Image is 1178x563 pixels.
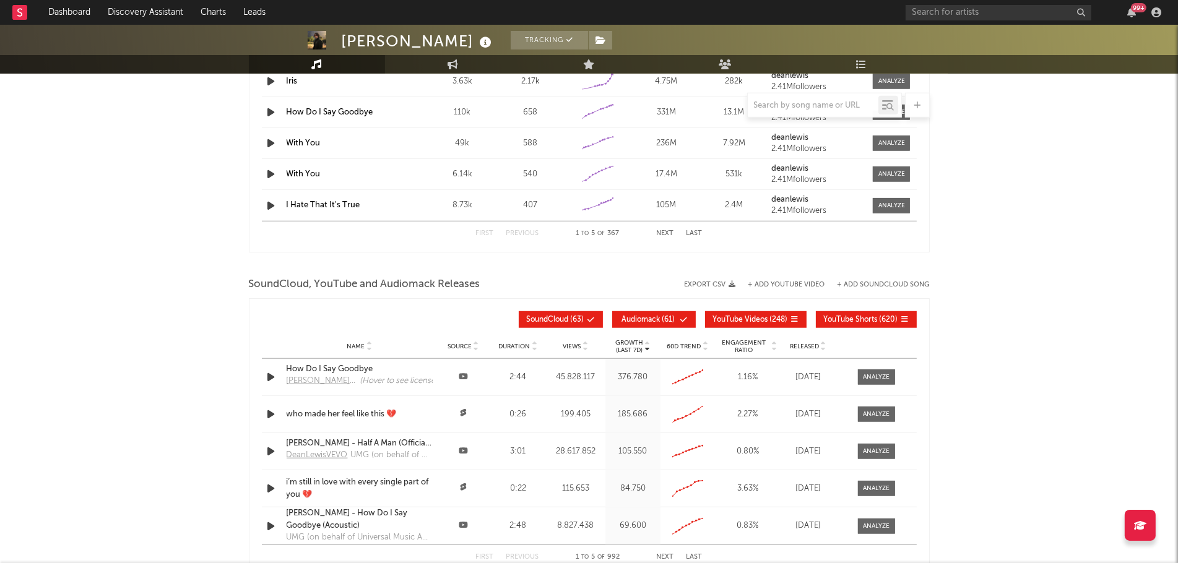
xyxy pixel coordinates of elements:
[476,230,494,237] button: First
[719,408,777,421] div: 2.27 %
[784,408,833,421] div: [DATE]
[771,196,808,204] strong: deanlewis
[519,311,603,328] button: SoundCloud(63)
[686,230,703,237] button: Last
[748,281,825,288] button: + Add YouTube Video
[771,165,808,173] strong: deanlewis
[506,230,539,237] button: Previous
[548,483,602,495] div: 115.653
[476,554,494,561] button: First
[703,168,765,181] div: 531k
[615,339,643,346] p: Growth
[906,5,1091,20] input: Search for artists
[548,445,602,458] div: 28.617.852
[1131,3,1146,12] div: 99 +
[824,316,898,324] span: ( 620 )
[705,311,807,328] button: YouTube Videos(248)
[719,483,777,495] div: 3.63 %
[771,83,864,92] div: 2.41M followers
[494,408,543,421] div: 0:26
[703,199,765,212] div: 2.4M
[511,31,588,49] button: Tracking
[494,445,543,458] div: 3:01
[287,408,433,421] a: who made her feel like this 💔
[816,311,917,328] button: YouTube Shorts(620)
[612,311,696,328] button: Audiomack(61)
[703,137,765,150] div: 7.92M
[287,363,433,376] a: How Do I Say Goodbye
[548,520,602,532] div: 8.827.438
[287,449,351,465] a: DeanLewisVEVO
[620,316,677,324] span: ( 61 )
[771,72,808,80] strong: deanlewis
[686,554,703,561] button: Last
[360,375,462,387] div: (Hover to see licensed songs)
[498,343,530,350] span: Duration
[598,231,605,236] span: of
[719,445,777,458] div: 0.80 %
[608,520,657,532] div: 69.600
[431,137,493,150] div: 49k
[784,445,833,458] div: [DATE]
[287,77,298,85] a: Iris
[431,168,493,181] div: 6.14k
[431,199,493,212] div: 8.73k
[1127,7,1136,17] button: 99+
[597,554,605,560] span: of
[790,343,819,350] span: Released
[657,230,674,237] button: Next
[494,483,543,495] div: 0:22
[564,226,632,241] div: 1 5 367
[608,445,657,458] div: 105.550
[582,231,589,236] span: to
[287,201,360,209] a: I Hate That It's True
[771,196,864,204] a: deanlewis
[635,199,697,212] div: 105M
[784,483,833,495] div: [DATE]
[771,165,864,173] a: deanlewis
[719,371,777,384] div: 1.16 %
[657,554,674,561] button: Next
[771,176,864,184] div: 2.41M followers
[667,343,701,350] span: 60D Trend
[500,137,561,150] div: 588
[771,72,864,80] a: deanlewis
[608,371,657,384] div: 376.780
[548,371,602,384] div: 45.828.117
[287,531,433,544] div: UMG (on behalf of Universal Music Australia Pty. Ltd.); BMI - Broadcast Music Inc., Kobalt Music ...
[635,168,697,181] div: 17.4M
[500,199,561,212] div: 407
[287,139,321,147] a: With You
[287,507,433,531] a: [PERSON_NAME] - How Do I Say Goodbye (Acoustic)
[635,75,697,88] div: 4.75M
[771,145,864,153] div: 2.41M followers
[494,520,543,532] div: 2:48
[771,207,864,215] div: 2.41M followers
[342,31,495,51] div: [PERSON_NAME]
[287,476,433,501] a: i’m still in love with every single part of you 💔
[563,343,581,350] span: Views
[784,520,833,532] div: [DATE]
[347,343,365,350] span: Name
[581,554,589,560] span: to
[351,449,433,462] div: UMG (on behalf of Universal Music Australia Pty. Ltd.); ASCAP, UNIAO BRASILEIRA DE EDITORAS DE MU...
[608,408,657,421] div: 185.686
[608,483,657,495] div: 84.750
[713,316,768,324] span: YouTube Videos
[500,168,561,181] div: 540
[287,375,360,391] a: [PERSON_NAME] - Topic
[824,316,878,324] span: YouTube Shorts
[431,75,493,88] div: 3.63k
[500,75,561,88] div: 2.17k
[736,281,825,288] div: + Add YouTube Video
[635,137,697,150] div: 236M
[548,408,602,421] div: 199.405
[287,437,433,450] a: [PERSON_NAME] - Half A Man (Official Audio)
[494,371,543,384] div: 2:44
[703,75,765,88] div: 282k
[685,281,736,288] button: Export CSV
